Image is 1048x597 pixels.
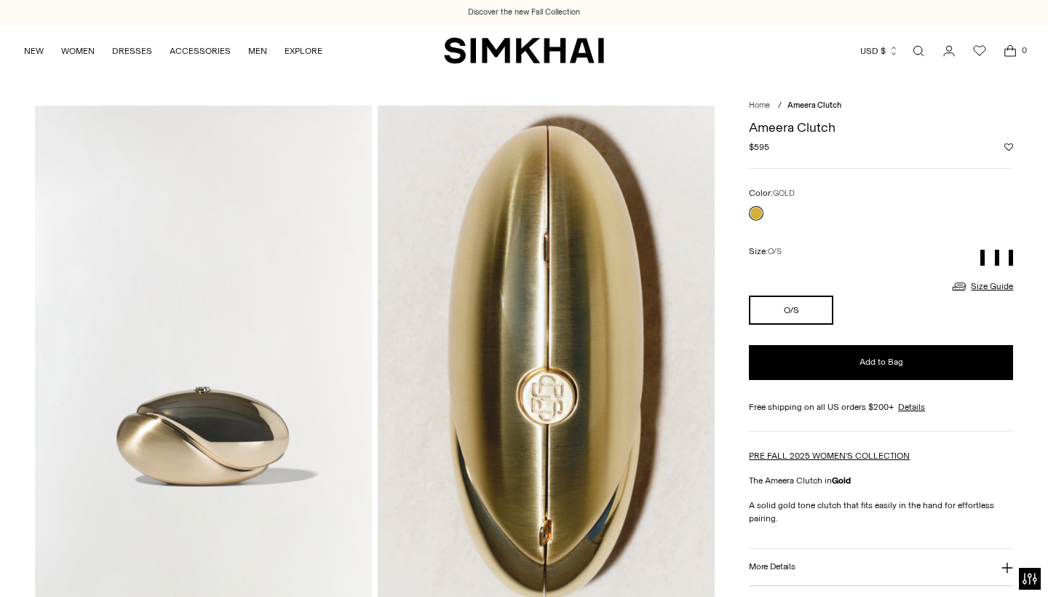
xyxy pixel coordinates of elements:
[950,277,1013,296] a: Size Guide
[749,100,770,110] a: Home
[749,400,1013,414] div: Free shipping on all US orders $200+
[749,296,833,325] button: O/S
[749,121,1013,134] h1: Ameera Clutch
[1017,44,1031,57] span: 0
[468,7,580,18] a: Discover the new Fall Collection
[832,475,851,486] strong: Gold
[444,36,604,65] a: SIMKHAI
[860,356,903,368] span: Add to Bag
[112,35,152,67] a: DRESSES
[996,36,1025,66] a: Open cart modal
[24,35,44,67] a: NEW
[170,35,231,67] a: ACCESSORIES
[61,35,95,67] a: WOMEN
[285,35,322,67] a: EXPLORE
[860,35,899,67] button: USD $
[773,189,795,198] span: GOLD
[965,36,994,66] a: Wishlist
[1004,143,1013,151] button: Add to Wishlist
[248,35,267,67] a: MEN
[749,245,782,258] label: Size:
[778,100,782,112] div: /
[749,186,795,200] label: Color:
[749,345,1013,380] button: Add to Bag
[749,474,1013,487] p: The Ameera Clutch in
[749,141,769,154] span: $595
[749,499,1013,525] p: A solid gold tone clutch that fits easily in the hand for effortless pairing.
[787,100,841,110] span: Ameera Clutch
[898,400,925,414] a: Details
[768,247,782,256] span: O/S
[934,36,964,66] a: Go to the account page
[749,451,910,461] a: PRE FALL 2025 WOMEN'S COLLECTION
[749,562,795,572] h3: More Details
[904,36,933,66] a: Open search modal
[749,549,1013,586] button: More Details
[749,100,1013,112] nav: breadcrumbs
